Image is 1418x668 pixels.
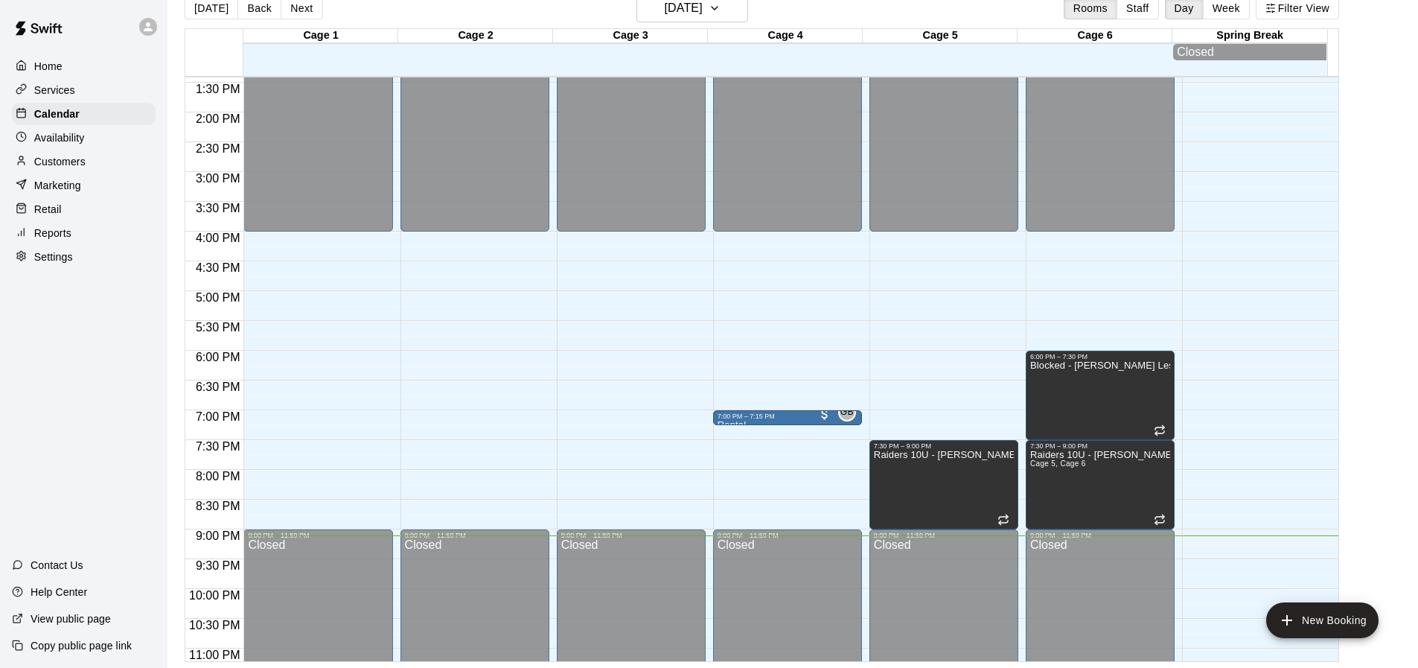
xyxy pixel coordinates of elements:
[718,413,857,420] div: 7:00 PM – 7:15 PM
[405,532,545,539] div: 9:00 PM – 11:59 PM
[1266,602,1379,638] button: add
[192,500,244,512] span: 8:30 PM
[34,106,80,121] p: Calendar
[12,222,156,244] a: Reports
[192,529,244,542] span: 9:00 PM
[1154,514,1166,526] span: Recurring event
[192,381,244,393] span: 6:30 PM
[185,619,243,632] span: 10:30 PM
[192,112,244,125] span: 2:00 PM
[398,29,553,43] div: Cage 2
[243,29,398,43] div: Cage 1
[1177,45,1323,59] div: Closed
[31,558,83,573] p: Contact Us
[1030,353,1170,360] div: 6:00 PM – 7:30 PM
[12,174,156,197] a: Marketing
[12,246,156,268] a: Settings
[34,130,85,145] p: Availability
[34,154,86,169] p: Customers
[31,638,132,653] p: Copy public page link
[713,410,862,425] div: 7:00 PM – 7:15 PM: Rental
[34,249,73,264] p: Settings
[34,59,63,74] p: Home
[840,405,854,420] span: GB
[192,172,244,185] span: 3:00 PM
[817,407,832,422] span: All customers have paid
[34,202,62,217] p: Retail
[844,404,856,422] span: Gracyn Bradford
[708,29,863,43] div: Cage 4
[12,127,156,149] a: Availability
[12,198,156,220] a: Retail
[561,532,701,539] div: 9:00 PM – 11:59 PM
[12,79,156,101] a: Services
[1030,442,1170,450] div: 7:30 PM – 9:00 PM
[838,404,856,422] div: Gracyn Bradford
[1030,459,1086,468] span: Cage 5, Cage 6
[192,321,244,334] span: 5:30 PM
[34,226,71,241] p: Reports
[1172,29,1327,43] div: Spring Break
[718,532,857,539] div: 9:00 PM – 11:59 PM
[1030,532,1170,539] div: 9:00 PM – 11:59 PM
[997,514,1009,526] span: Recurring event
[192,351,244,363] span: 6:00 PM
[34,178,81,193] p: Marketing
[12,103,156,125] a: Calendar
[192,470,244,483] span: 8:00 PM
[863,29,1018,43] div: Cage 5
[185,649,243,661] span: 11:00 PM
[248,532,388,539] div: 9:00 PM – 11:59 PM
[192,232,244,244] span: 4:00 PM
[192,142,244,155] span: 2:30 PM
[1026,440,1175,529] div: 7:30 PM – 9:00 PM: Raiders 10U - Rusk
[1154,424,1166,436] span: Recurring event
[31,585,87,599] p: Help Center
[1018,29,1172,43] div: Cage 6
[1026,351,1175,440] div: 6:00 PM – 7:30 PM: Blocked - Rusk Lessons
[192,440,244,453] span: 7:30 PM
[874,442,1014,450] div: 7:30 PM – 9:00 PM
[31,611,111,626] p: View public page
[553,29,708,43] div: Cage 3
[192,83,244,95] span: 1:30 PM
[874,532,1014,539] div: 9:00 PM – 11:59 PM
[185,589,243,602] span: 10:00 PM
[192,261,244,274] span: 4:30 PM
[12,55,156,77] a: Home
[192,291,244,304] span: 5:00 PM
[869,440,1018,529] div: 7:30 PM – 9:00 PM: Raiders 10U - Rusk
[192,559,244,572] span: 9:30 PM
[12,150,156,173] a: Customers
[192,202,244,214] span: 3:30 PM
[192,410,244,423] span: 7:00 PM
[34,83,75,98] p: Services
